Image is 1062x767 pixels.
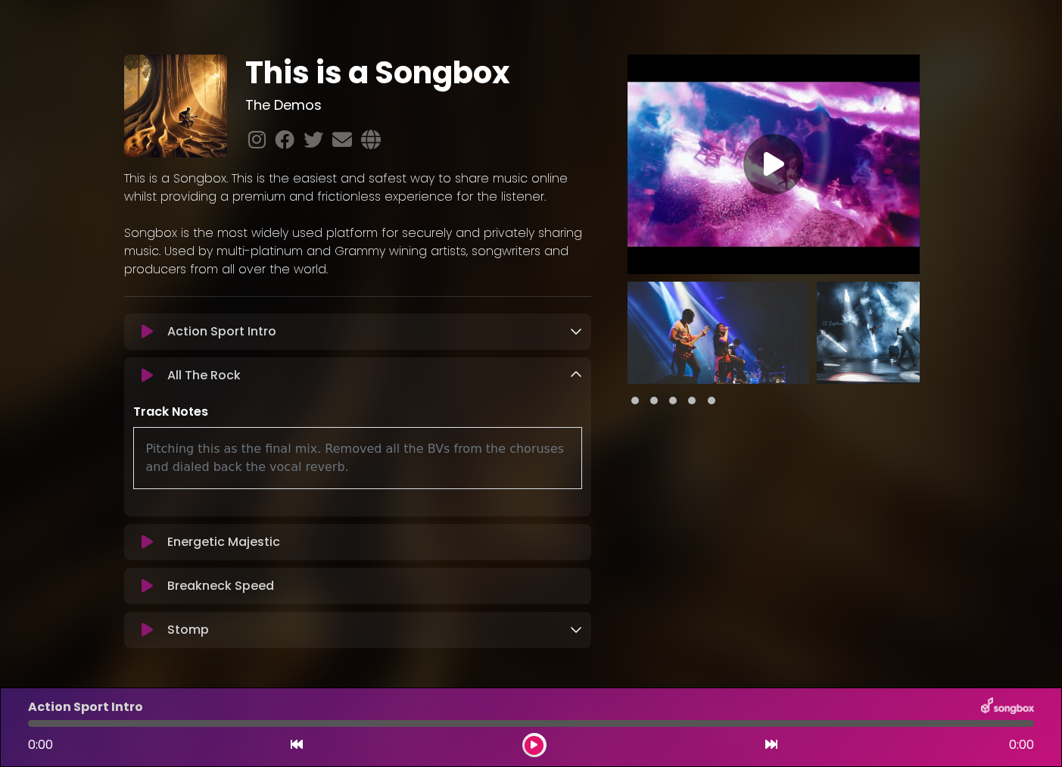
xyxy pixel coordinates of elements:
img: aCQhYPbzQtmD8pIHw81E [124,55,227,157]
p: Songbox is the most widely used platform for securely and privately sharing music. Used by multi-... [124,224,592,279]
p: Breakneck Speed [167,577,274,595]
p: All The Rock [167,366,241,385]
img: Video Thumbnail [628,55,920,274]
p: Track Notes [133,403,583,421]
div: Pitching this as the final mix. Removed all the BVs from the choruses and dialed back the vocal r... [133,427,583,489]
p: Stomp [167,621,209,639]
img: VGKDuGESIqn1OmxWBYqA [628,282,809,384]
img: 5SBxY6KGTbm7tdT8d3UB [817,282,998,384]
p: Energetic Majestic [167,533,280,551]
h3: The Demos [245,97,591,114]
p: This is a Songbox. This is the easiest and safest way to share music online whilst providing a pr... [124,170,592,206]
p: Action Sport Intro [28,698,143,716]
h1: This is a Songbox [245,55,591,91]
img: songbox-logo-white.png [981,697,1034,717]
p: Action Sport Intro [167,323,276,341]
